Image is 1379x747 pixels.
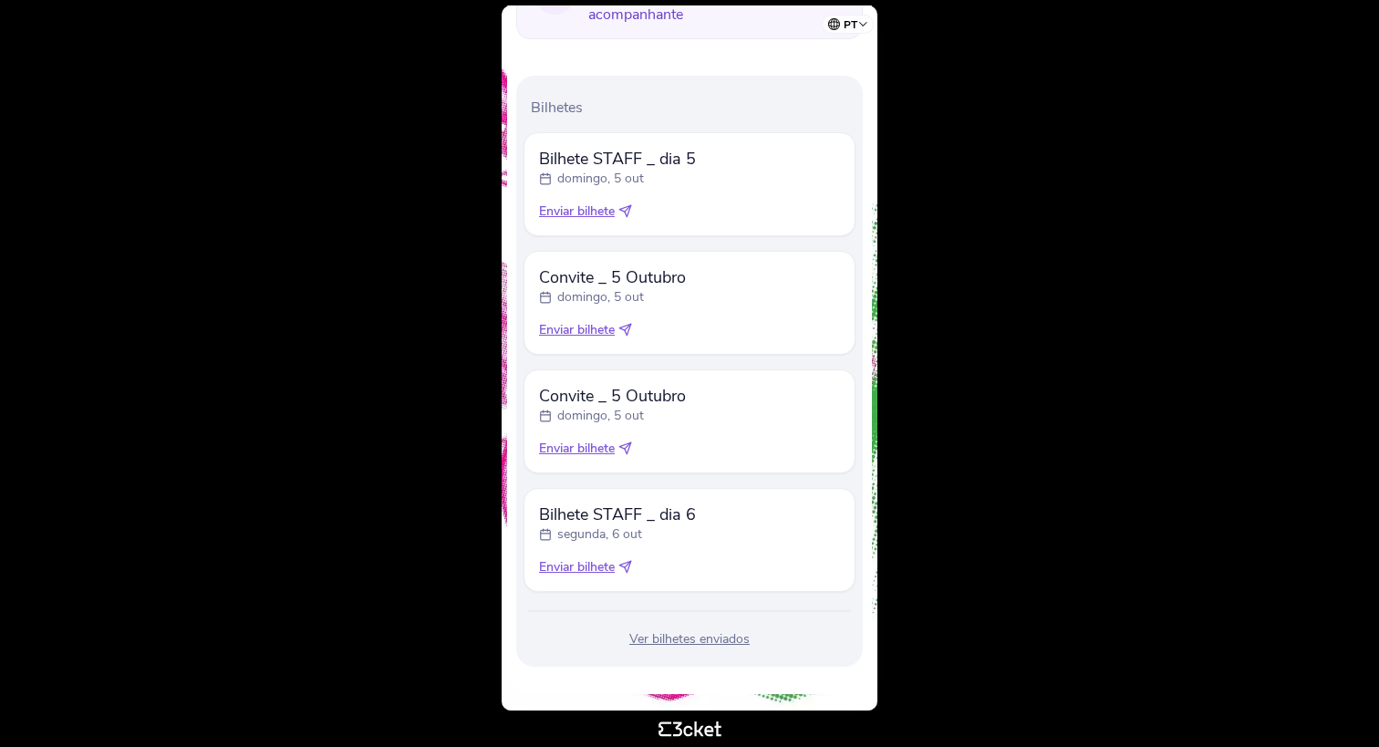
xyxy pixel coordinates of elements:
[539,266,686,288] span: Convite _ 5 Outubro
[557,170,644,188] p: domingo, 5 out
[539,385,686,407] span: Convite _ 5 Outubro
[539,440,615,458] span: Enviar bilhete
[539,148,696,170] span: Bilhete STAFF _ dia 5
[557,407,644,425] p: domingo, 5 out
[539,321,615,339] span: Enviar bilhete
[557,288,644,306] p: domingo, 5 out
[557,525,642,544] p: segunda, 6 out
[539,558,615,576] span: Enviar bilhete
[524,630,855,648] div: Ver bilhetes enviados
[539,503,696,525] span: Bilhete STAFF _ dia 6
[539,202,615,221] span: Enviar bilhete
[531,98,855,118] p: Bilhetes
